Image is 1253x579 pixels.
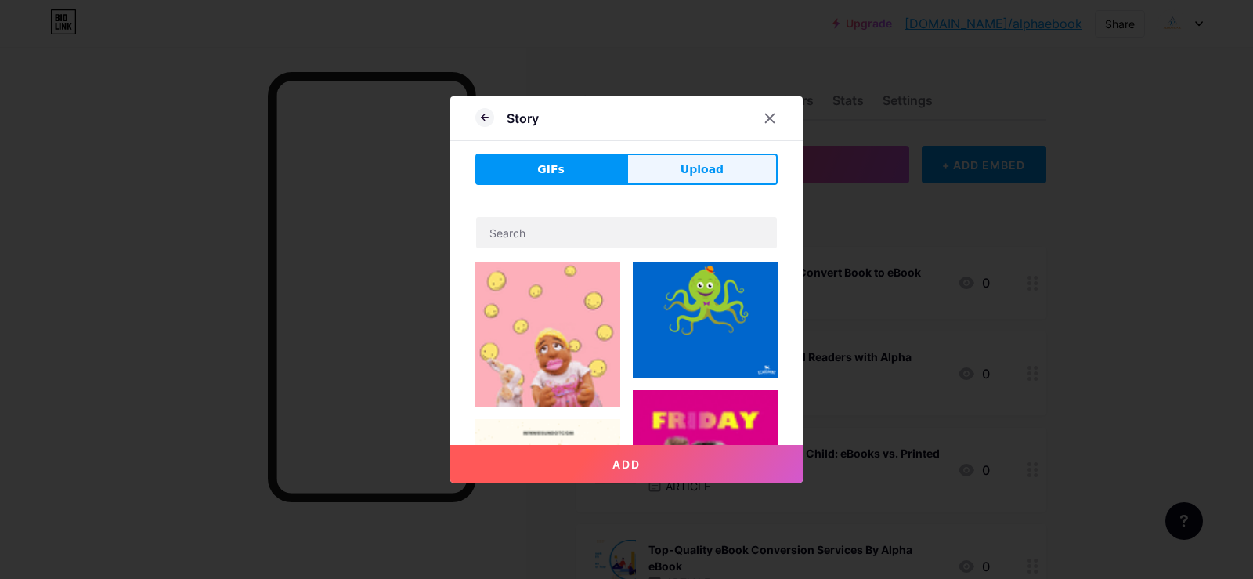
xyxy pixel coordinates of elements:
img: Gihpy [633,262,778,378]
button: Add [450,445,803,483]
div: Story [507,109,539,128]
span: Add [612,458,641,471]
img: Gihpy [475,262,620,407]
span: GIFs [537,161,565,178]
img: Gihpy [633,390,778,535]
span: Upload [681,161,724,178]
img: Gihpy [475,419,620,564]
button: Upload [626,154,778,185]
button: GIFs [475,154,626,185]
input: Search [476,217,777,248]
